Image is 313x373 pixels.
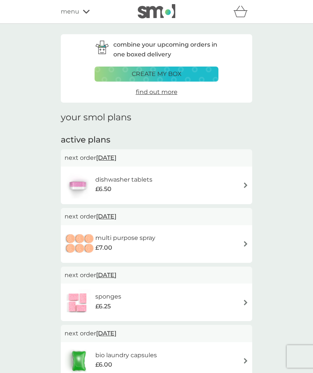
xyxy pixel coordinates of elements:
span: £6.00 [95,360,112,370]
img: arrow right [243,358,248,364]
p: next order [65,329,248,338]
span: find out more [136,88,178,96]
span: £6.25 [95,302,111,311]
img: arrow right [243,241,248,247]
span: £7.00 [95,243,112,253]
p: create my box [132,69,182,79]
h6: dishwasher tablets [95,175,152,185]
h2: active plans [61,134,252,146]
p: combine your upcoming orders in one boxed delivery [113,40,218,59]
img: dishwasher tablets [65,172,91,199]
span: £6.50 [95,184,111,194]
span: [DATE] [96,326,116,341]
button: create my box [95,67,218,82]
p: next order [65,270,248,280]
h6: multi purpose spray [95,233,155,243]
span: [DATE] [96,150,116,165]
div: basket [233,4,252,19]
span: menu [61,7,79,17]
p: next order [65,212,248,221]
img: arrow right [243,182,248,188]
h6: sponges [95,292,121,302]
span: [DATE] [96,209,116,224]
span: [DATE] [96,268,116,282]
img: multi purpose spray [65,231,95,257]
a: find out more [136,87,178,97]
img: arrow right [243,300,248,305]
img: smol [138,4,175,18]
p: next order [65,153,248,163]
img: sponges [65,289,91,315]
h1: your smol plans [61,112,252,123]
h6: bio laundry capsules [95,350,157,360]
